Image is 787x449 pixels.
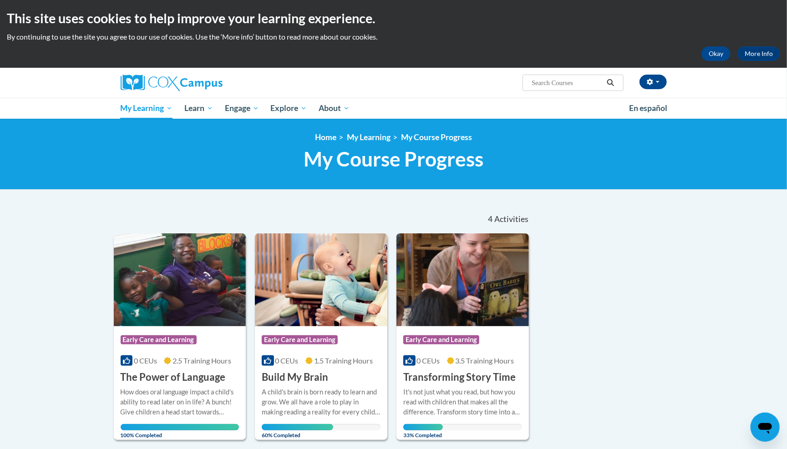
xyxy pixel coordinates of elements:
[121,335,197,344] span: Early Care and Learning
[396,233,529,326] img: Course Logo
[403,424,442,430] div: Your progress
[173,356,231,365] span: 2.5 Training Hours
[121,370,226,384] h3: The Power of Language
[456,356,514,365] span: 3.5 Training Hours
[347,132,391,142] a: My Learning
[264,98,313,119] a: Explore
[262,424,333,439] span: 60% Completed
[751,413,780,442] iframe: Button to launch messaging window
[184,103,213,114] span: Learn
[604,77,617,88] button: Search
[121,424,239,439] span: 100% Completed
[314,356,373,365] span: 1.5 Training Hours
[640,75,667,89] button: Account Settings
[396,233,529,440] a: Course LogoEarly Care and Learning0 CEUs3.5 Training Hours Transforming Story TimeIt's not just w...
[417,356,440,365] span: 0 CEUs
[262,335,338,344] span: Early Care and Learning
[403,335,479,344] span: Early Care and Learning
[115,98,179,119] a: My Learning
[121,75,294,91] a: Cox Campus
[494,214,528,224] span: Activities
[255,233,387,440] a: Course LogoEarly Care and Learning0 CEUs1.5 Training Hours Build My BrainA child's brain is born ...
[7,32,780,42] p: By continuing to use the site you agree to our use of cookies. Use the ‘More info’ button to read...
[255,233,387,326] img: Course Logo
[270,103,307,114] span: Explore
[624,99,674,118] a: En español
[701,46,731,61] button: Okay
[401,132,472,142] a: My Course Progress
[114,233,246,326] img: Course Logo
[219,98,265,119] a: Engage
[121,75,223,91] img: Cox Campus
[403,370,516,384] h3: Transforming Story Time
[630,103,668,113] span: En español
[319,103,350,114] span: About
[315,132,336,142] a: Home
[313,98,355,119] a: About
[275,356,299,365] span: 0 CEUs
[531,77,604,88] input: Search Courses
[737,46,780,61] a: More Info
[262,387,381,417] div: A child's brain is born ready to learn and grow. We all have a role to play in making reading a r...
[114,233,246,440] a: Course LogoEarly Care and Learning0 CEUs2.5 Training Hours The Power of LanguageHow does oral lan...
[262,424,333,430] div: Your progress
[107,98,680,119] div: Main menu
[121,387,239,417] div: How does oral language impact a child's ability to read later on in life? A bunch! Give children ...
[262,370,328,384] h3: Build My Brain
[403,424,442,439] span: 33% Completed
[488,214,493,224] span: 4
[120,103,173,114] span: My Learning
[178,98,219,119] a: Learn
[7,9,780,27] h2: This site uses cookies to help improve your learning experience.
[121,424,239,430] div: Your progress
[403,387,522,417] div: It's not just what you read, but how you read with children that makes all the difference. Transf...
[304,147,483,171] span: My Course Progress
[225,103,259,114] span: Engage
[134,356,157,365] span: 0 CEUs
